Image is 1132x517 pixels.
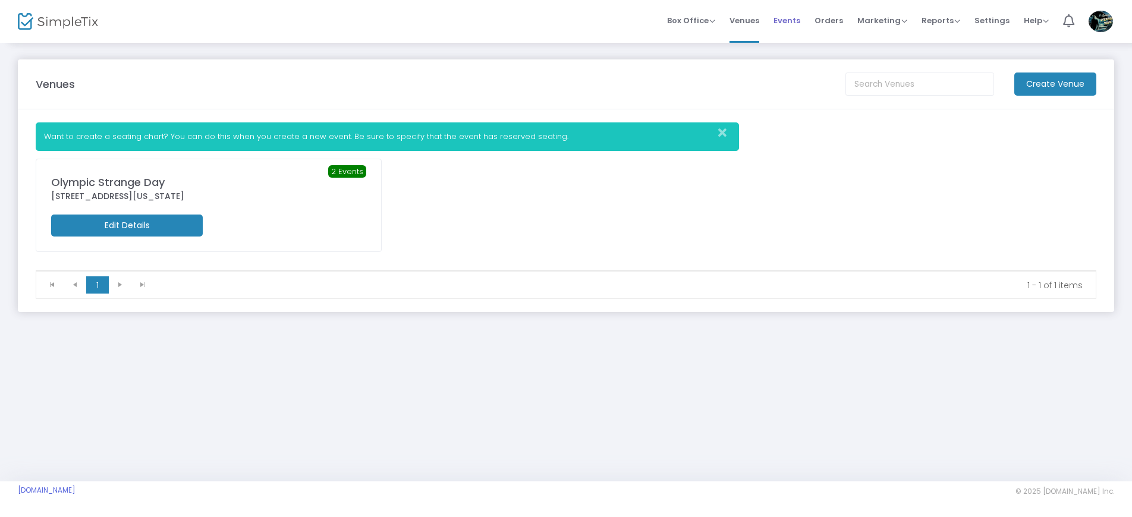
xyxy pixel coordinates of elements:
[857,15,907,26] span: Marketing
[36,76,75,92] m-panel-title: Venues
[18,486,76,495] a: [DOMAIN_NAME]
[729,5,759,36] span: Venues
[1024,15,1049,26] span: Help
[1015,487,1114,496] span: © 2025 [DOMAIN_NAME] Inc.
[815,5,843,36] span: Orders
[51,174,366,190] div: Olympic Strange Day
[51,215,203,237] m-button: Edit Details
[667,15,715,26] span: Box Office
[36,122,739,151] div: Want to create a seating chart? You can do this when you create a new event. Be sure to specify t...
[974,5,1010,36] span: Settings
[86,276,109,294] span: Page 1
[51,190,366,203] div: [STREET_ADDRESS][US_STATE]
[1014,72,1096,96] m-button: Create Venue
[162,279,1083,291] kendo-pager-info: 1 - 1 of 1 items
[845,72,994,96] input: Search Venues
[773,5,800,36] span: Events
[715,123,738,143] button: Close
[922,15,960,26] span: Reports
[328,165,366,178] span: 2 Events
